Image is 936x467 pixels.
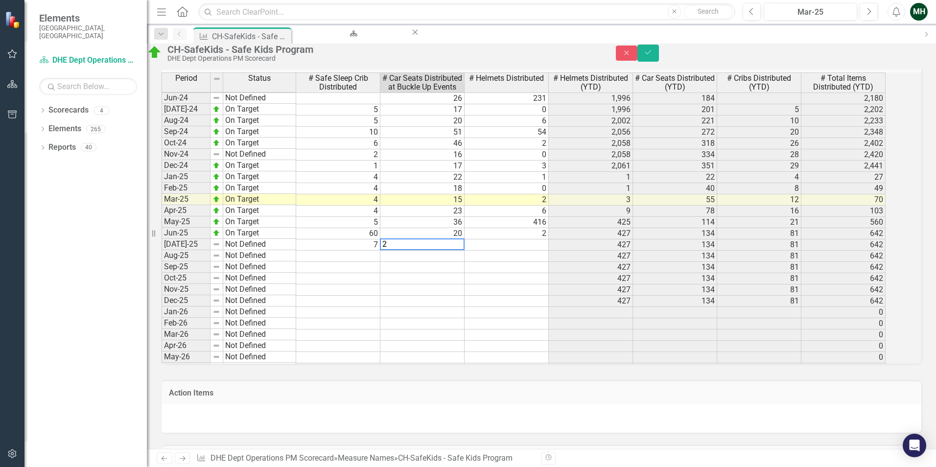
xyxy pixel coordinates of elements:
[633,93,717,104] td: 184
[162,104,211,115] td: [DATE]-24
[223,318,296,329] td: Not Defined
[549,127,633,138] td: 2,056
[465,161,549,172] td: 3
[684,5,733,19] button: Search
[382,74,462,91] span: # Car Seats Distributed at Buckle Up Events
[5,11,23,28] img: ClearPoint Strategy
[162,160,211,171] td: Dec-24
[801,206,886,217] td: 103
[549,104,633,116] td: 1,996
[48,142,76,153] a: Reports
[162,306,211,318] td: Jan-26
[465,93,549,104] td: 231
[549,284,633,296] td: 427
[633,217,717,228] td: 114
[801,284,886,296] td: 642
[39,12,137,24] span: Elements
[162,171,211,183] td: Jan-25
[212,274,220,282] img: 8DAGhfEEPCf229AAAAAElFTkSuQmCC
[223,104,296,115] td: On Target
[162,318,211,329] td: Feb-26
[48,105,89,116] a: Scorecards
[223,261,296,273] td: Not Defined
[801,251,886,262] td: 642
[380,172,465,183] td: 22
[162,183,211,194] td: Feb-25
[162,239,211,250] td: [DATE]-25
[801,307,886,318] td: 0
[223,239,296,250] td: Not Defined
[212,297,220,304] img: 8DAGhfEEPCf229AAAAAElFTkSuQmCC
[633,239,717,251] td: 134
[302,37,401,49] div: DHE Dept Operations PM Scorecard
[223,273,296,284] td: Not Defined
[633,262,717,273] td: 134
[212,162,220,169] img: zOikAAAAAElFTkSuQmCC
[338,453,394,463] a: Measure Names
[910,3,928,21] button: MH
[162,205,211,216] td: Apr-25
[801,172,886,183] td: 27
[162,340,211,351] td: Apr-26
[801,161,886,172] td: 2,441
[717,138,801,149] td: 26
[223,205,296,216] td: On Target
[298,74,378,91] span: # Safe Sleep Crib Distributed
[549,251,633,262] td: 427
[549,262,633,273] td: 427
[223,340,296,351] td: Not Defined
[801,127,886,138] td: 2,348
[223,93,296,104] td: Not Defined
[223,363,296,374] td: Not Defined
[717,206,801,217] td: 16
[549,138,633,149] td: 2,058
[213,75,221,83] img: 8DAGhfEEPCf229AAAAAElFTkSuQmCC
[212,139,220,147] img: zOikAAAAAElFTkSuQmCC
[212,150,220,158] img: 8DAGhfEEPCf229AAAAAElFTkSuQmCC
[398,453,513,463] div: CH-SafeKids - Safe Kids Program
[549,217,633,228] td: 425
[801,296,886,307] td: 642
[633,251,717,262] td: 134
[717,161,801,172] td: 29
[633,138,717,149] td: 318
[296,239,380,251] td: 7
[212,342,220,350] img: 8DAGhfEEPCf229AAAAAElFTkSuQmCC
[212,128,220,136] img: zOikAAAAAElFTkSuQmCC
[162,351,211,363] td: May-26
[717,239,801,251] td: 81
[86,125,105,133] div: 265
[465,183,549,194] td: 0
[296,116,380,127] td: 5
[380,93,465,104] td: 26
[162,295,211,306] td: Dec-25
[633,194,717,206] td: 55
[801,93,886,104] td: 2,180
[296,228,380,239] td: 60
[196,453,534,464] div: » »
[801,104,886,116] td: 2,202
[39,55,137,66] a: DHE Dept Operations PM Scorecard
[801,352,886,363] td: 0
[162,149,211,160] td: Nov-24
[223,228,296,239] td: On Target
[698,7,719,15] span: Search
[162,93,211,104] td: Jun-24
[633,273,717,284] td: 134
[212,319,220,327] img: 8DAGhfEEPCf229AAAAAElFTkSuQmCC
[633,284,717,296] td: 134
[717,251,801,262] td: 81
[801,138,886,149] td: 2,402
[198,3,735,21] input: Search ClearPoint...
[549,206,633,217] td: 9
[380,183,465,194] td: 18
[549,161,633,172] td: 2,061
[169,389,914,397] h3: Action Items
[162,329,211,340] td: Mar-26
[212,117,220,124] img: zOikAAAAAElFTkSuQmCC
[717,284,801,296] td: 81
[717,183,801,194] td: 8
[223,138,296,149] td: On Target
[633,296,717,307] td: 134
